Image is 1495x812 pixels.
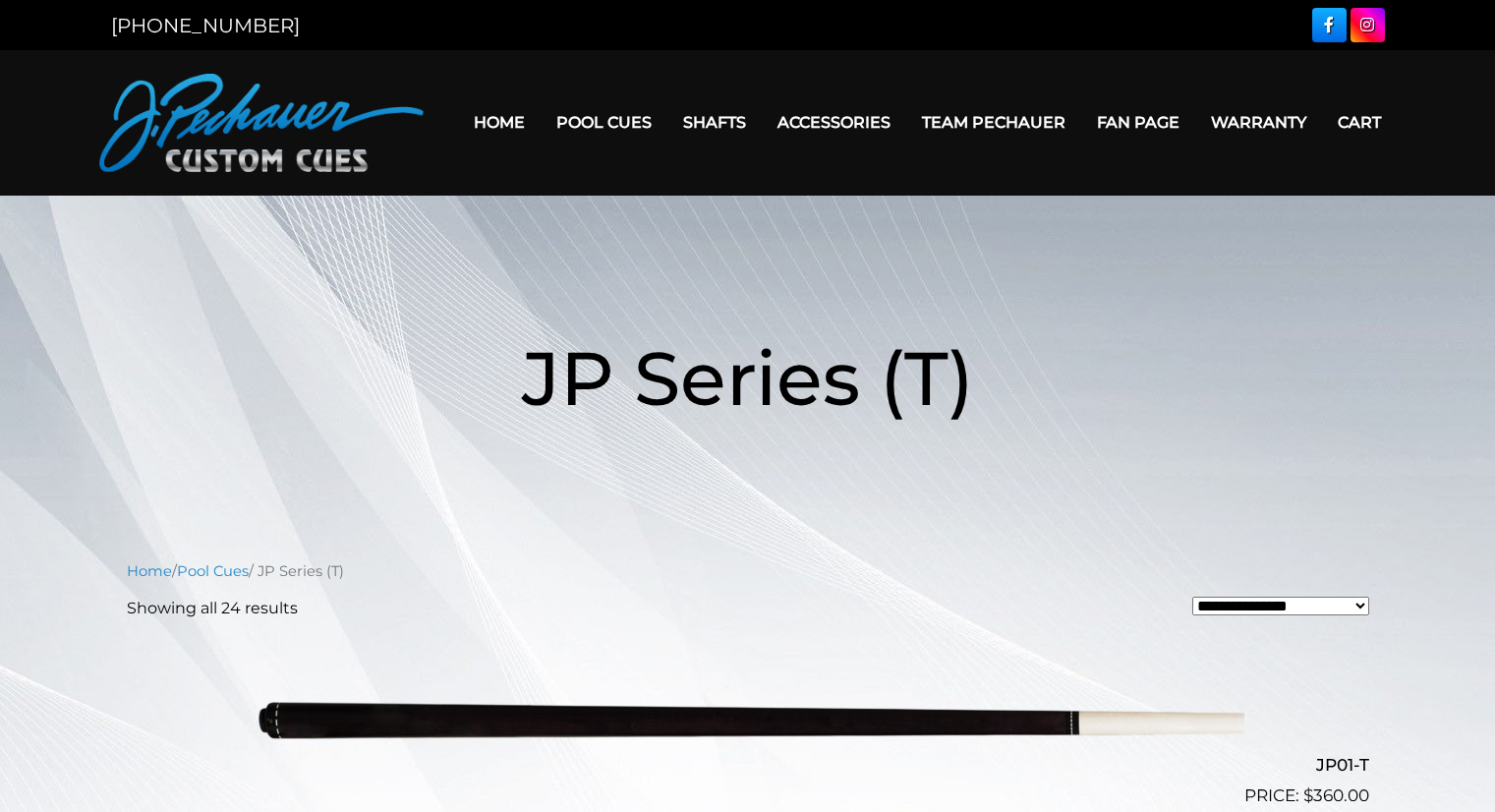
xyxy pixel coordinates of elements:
a: Home [458,97,541,147]
a: Home [127,562,172,580]
a: Cart [1322,97,1397,147]
a: Shafts [667,97,762,147]
a: JP01-T $360.00 [127,636,1369,809]
span: $ [1303,785,1313,805]
img: JP01-T [252,636,1244,801]
span: JP Series (T) [522,332,974,424]
a: Team Pechauer [906,97,1081,147]
h2: JP01-T [127,747,1369,783]
select: Shop order [1192,597,1369,615]
p: Showing all 24 results [127,597,298,620]
bdi: 360.00 [1303,785,1369,805]
a: [PHONE_NUMBER] [111,14,300,37]
a: Fan Page [1081,97,1195,147]
a: Pool Cues [541,97,667,147]
a: Warranty [1195,97,1322,147]
a: Accessories [762,97,906,147]
img: Pechauer Custom Cues [99,74,424,172]
a: Pool Cues [177,562,249,580]
nav: Breadcrumb [127,560,1369,582]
